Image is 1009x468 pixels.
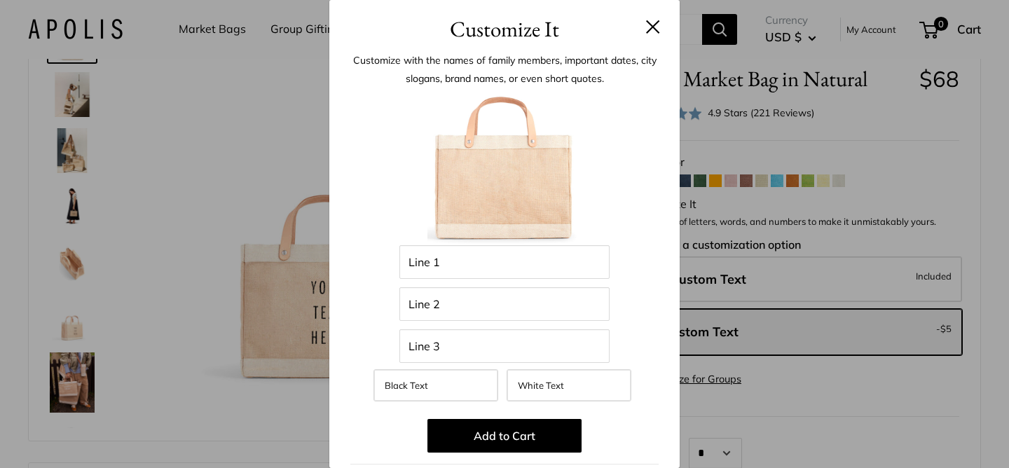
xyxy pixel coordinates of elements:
button: Add to Cart [427,419,582,453]
span: White Text [518,380,564,391]
label: White Text [507,369,631,401]
label: Black Text [373,369,498,401]
img: petitemarketbagweb.001.jpeg [427,91,582,245]
span: Black Text [385,380,428,391]
p: Customize with the names of family members, important dates, city slogans, brand names, or even s... [350,51,659,88]
h3: Customize It [350,13,659,46]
